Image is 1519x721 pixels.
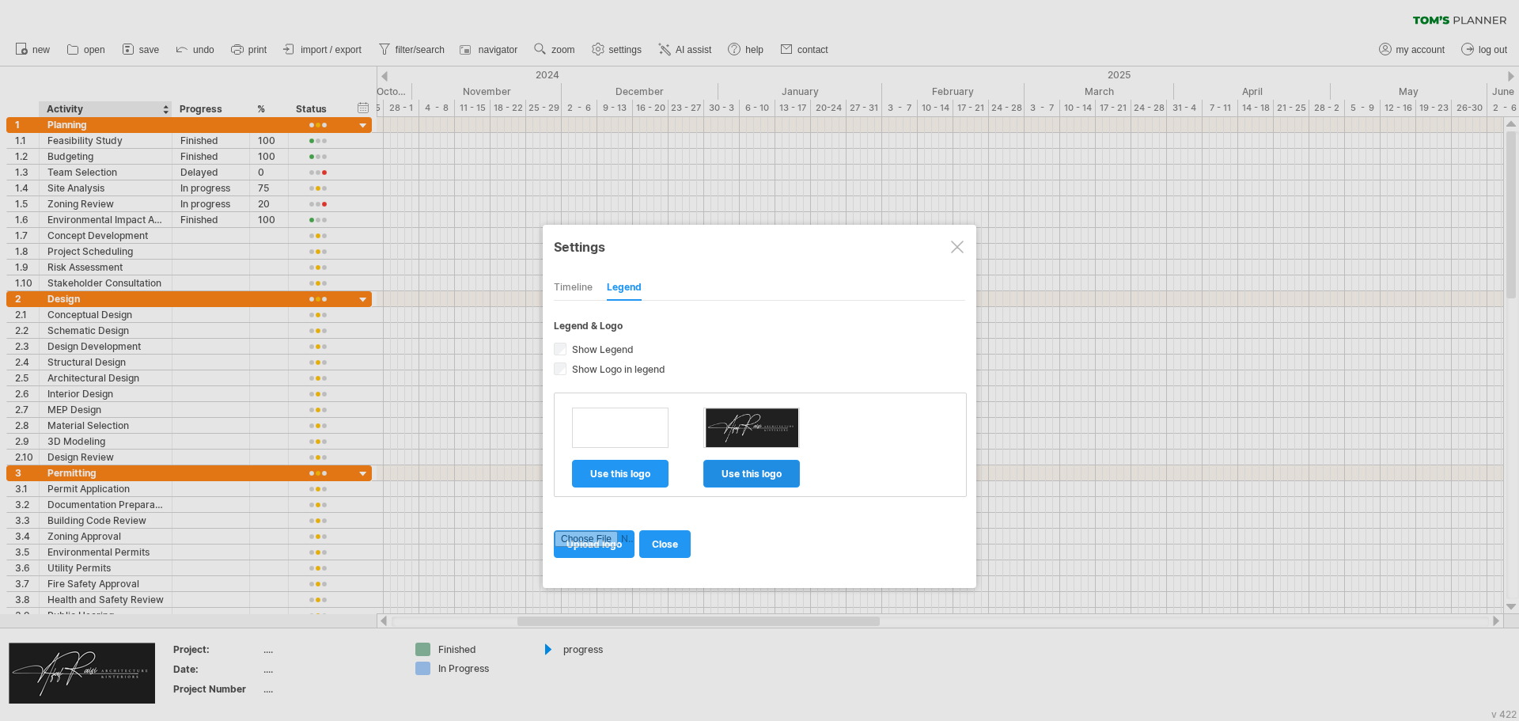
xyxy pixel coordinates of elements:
div: Settings [554,232,965,260]
img: b725c7b9-d374-4a06-9737-be991d5e5b18.png [706,408,798,447]
span: use this logo [590,468,650,480]
span: upload logo [566,538,622,550]
span: Show Legend [569,343,634,355]
a: use this logo [703,460,800,488]
span: close [652,538,678,550]
div: Timeline [554,275,593,301]
a: upload logo [554,530,634,558]
span: Show Logo in legend [569,363,665,375]
a: use this logo [572,460,669,488]
img: 61cf65d0-b0c9-4e0b-b6ed-57a8e274c42a.png [601,408,640,447]
div: Legend [607,275,642,301]
a: close [639,530,691,558]
span: use this logo [722,468,782,480]
div: Legend & Logo [554,320,965,332]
